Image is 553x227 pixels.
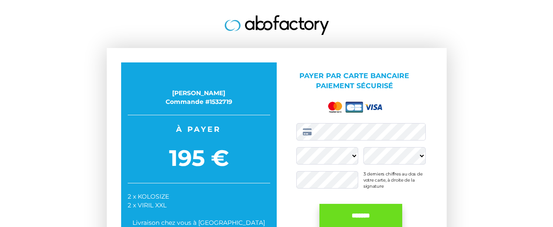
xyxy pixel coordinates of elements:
span: 195 € [128,142,270,174]
span: À payer [128,124,270,134]
span: Paiement sécurisé [316,82,393,90]
img: logo.jpg [224,15,329,35]
div: Livraison chez vous à [GEOGRAPHIC_DATA] [128,218,270,227]
img: mastercard.png [326,100,344,114]
img: cb.png [346,102,363,113]
div: [PERSON_NAME] [128,89,270,97]
p: Payer par Carte bancaire [283,71,426,91]
img: visa.png [365,104,382,110]
div: 3 derniers chiffres au dos de votre carte, à droite de la signature [363,171,426,189]
div: 2 x KOLOSIZE 2 x VIRIL XXL [128,192,270,210]
div: Commande #1532719 [128,97,270,106]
